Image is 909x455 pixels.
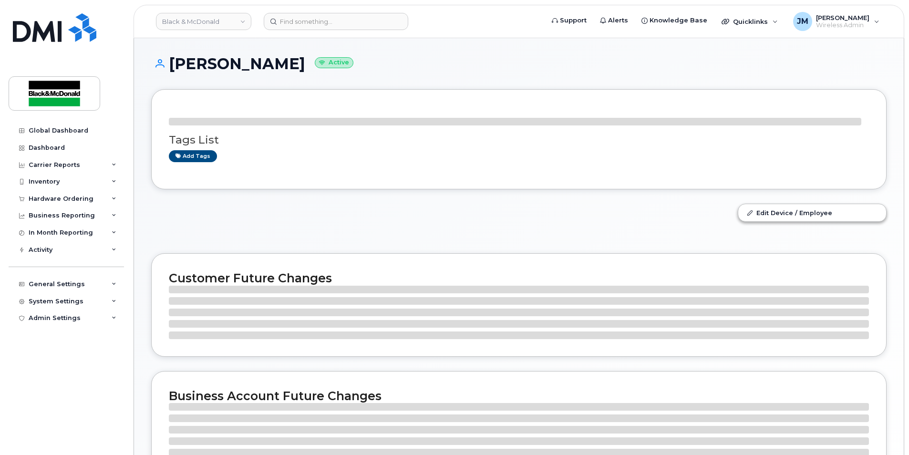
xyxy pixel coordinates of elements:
[738,204,886,221] a: Edit Device / Employee
[151,55,887,72] h1: [PERSON_NAME]
[169,150,217,162] a: Add tags
[169,389,869,403] h2: Business Account Future Changes
[169,134,869,146] h3: Tags List
[315,57,353,68] small: Active
[169,271,869,285] h2: Customer Future Changes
